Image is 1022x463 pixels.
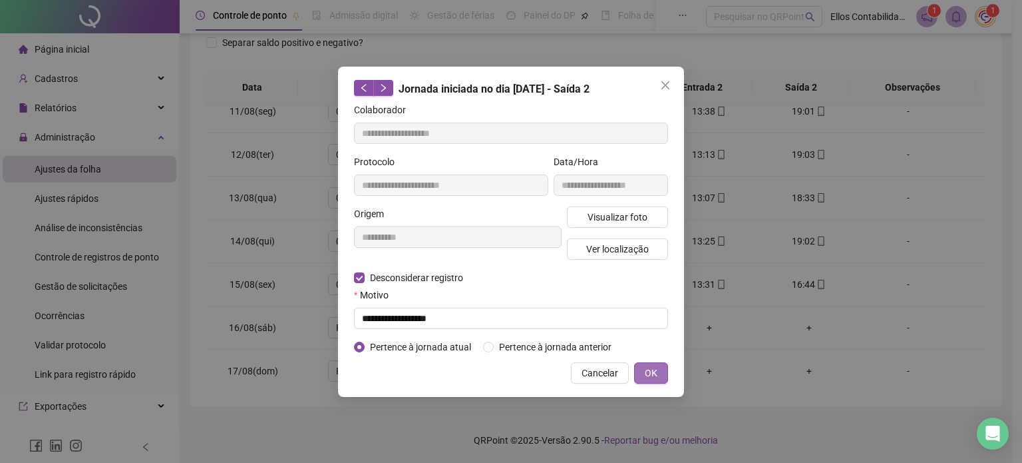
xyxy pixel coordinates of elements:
[571,362,629,384] button: Cancelar
[582,366,618,380] span: Cancelar
[567,207,668,228] button: Visualizar foto
[494,340,617,354] span: Pertence à jornada anterior
[586,242,649,256] span: Ver localização
[588,210,647,225] span: Visualizar foto
[354,80,668,97] div: Jornada iniciada no dia [DATE] - Saída 2
[373,80,393,96] button: right
[567,238,668,260] button: Ver localização
[645,366,657,380] span: OK
[354,155,403,169] label: Protocolo
[365,340,476,354] span: Pertence à jornada atual
[554,155,607,169] label: Data/Hora
[354,207,393,221] label: Origem
[359,83,369,93] span: left
[379,83,388,93] span: right
[655,75,676,96] button: Close
[354,103,415,117] label: Colaborador
[977,418,1009,450] div: Open Intercom Messenger
[634,362,668,384] button: OK
[660,80,671,91] span: close
[354,80,374,96] button: left
[354,288,397,302] label: Motivo
[365,270,468,285] span: Desconsiderar registro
